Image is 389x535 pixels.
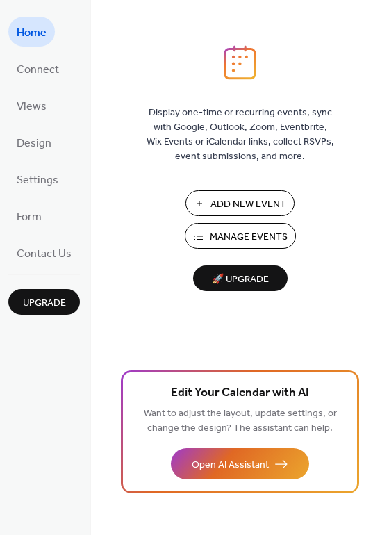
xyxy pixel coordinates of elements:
[8,127,60,157] a: Design
[8,17,55,47] a: Home
[8,289,80,315] button: Upgrade
[8,164,67,194] a: Settings
[17,243,72,265] span: Contact Us
[147,106,334,164] span: Display one-time or recurring events, sync with Google, Outlook, Zoom, Eventbrite, Wix Events or ...
[17,59,59,81] span: Connect
[210,230,288,245] span: Manage Events
[210,197,286,212] span: Add New Event
[171,448,309,479] button: Open AI Assistant
[17,22,47,44] span: Home
[193,265,288,291] button: 🚀 Upgrade
[8,53,67,83] a: Connect
[192,458,269,472] span: Open AI Assistant
[23,296,66,311] span: Upgrade
[8,90,55,120] a: Views
[201,270,279,289] span: 🚀 Upgrade
[185,223,296,249] button: Manage Events
[17,133,51,154] span: Design
[185,190,295,216] button: Add New Event
[171,384,309,403] span: Edit Your Calendar with AI
[8,201,50,231] a: Form
[144,404,337,438] span: Want to adjust the layout, update settings, or change the design? The assistant can help.
[224,45,256,80] img: logo_icon.svg
[17,206,42,228] span: Form
[17,96,47,117] span: Views
[17,170,58,191] span: Settings
[8,238,80,267] a: Contact Us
